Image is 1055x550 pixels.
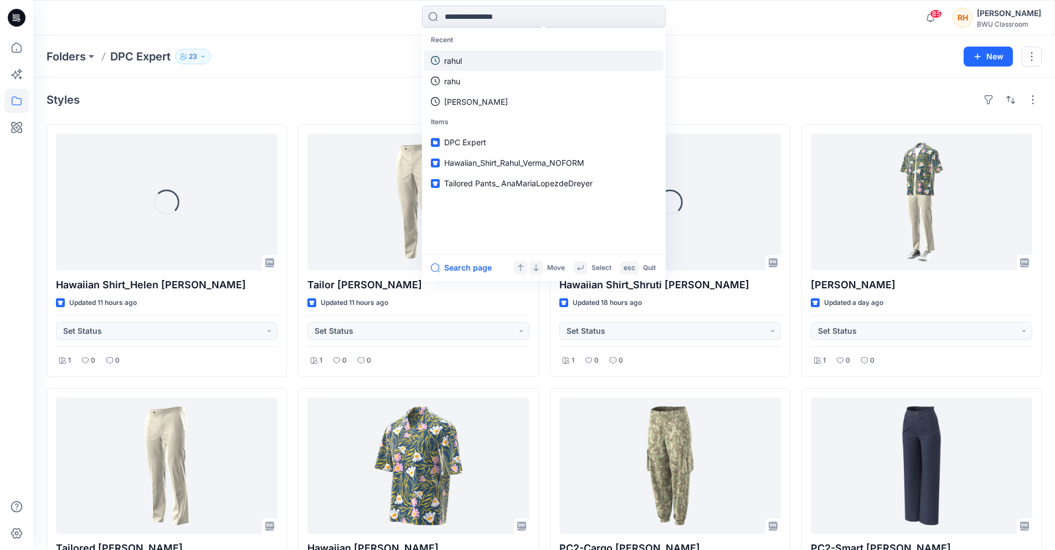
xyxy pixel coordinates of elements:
p: Updated 11 hours ago [69,297,137,309]
p: Recent [424,30,663,50]
p: Updated 18 hours ago [573,297,642,309]
h4: Styles [47,93,80,106]
p: Hawaiian Shirt_Helen [PERSON_NAME] [56,277,277,293]
button: Search page [431,261,492,274]
p: Tailor [PERSON_NAME] [307,277,529,293]
p: Move [547,262,565,274]
a: Hawaiian Shirt_Hans Olsson [307,398,529,534]
p: 0 [367,355,371,366]
p: DPC Expert [110,49,171,64]
p: 0 [91,355,95,366]
span: Hawaiian_Shirt_Rahul_Verma_NOFORM [444,158,584,167]
a: Folders [47,49,86,64]
p: 1 [68,355,71,366]
span: DPC Expert [444,137,486,147]
p: rahul [444,55,462,67]
p: 23 [189,50,197,63]
span: Tailored Pants_ AnaMariaLopezdeDreyer [444,179,593,188]
p: rahu [444,75,460,87]
button: 23 [175,49,211,64]
a: PC2-Cargo Pocket_Hans Olsson [559,398,781,534]
p: Quit [643,262,656,274]
p: 1 [823,355,826,366]
a: PC2-Smart Trims_Hans Olsson [811,398,1032,534]
a: Tailored Pants_ AnaMariaLopezdeDreyer [424,173,663,193]
p: [PERSON_NAME] [811,277,1032,293]
p: 0 [846,355,850,366]
p: Hawaiian Shirt_Shruti [PERSON_NAME] [559,277,781,293]
p: 0 [342,355,347,366]
p: 0 [594,355,599,366]
a: Tailor Pants_Helen Yeung [307,134,529,271]
div: BWU Classroom [977,20,1041,28]
a: Tailored Pants_Hans Olsson [56,398,277,534]
p: helen [444,96,508,108]
p: Items [424,112,663,133]
p: 0 [870,355,874,366]
p: 0 [619,355,623,366]
p: 1 [320,355,322,366]
div: RH [953,8,972,28]
div: [PERSON_NAME] [977,7,1041,20]
a: Hawaiian_Shirt_Rahul_Verma_NOFORM [424,152,663,173]
a: [PERSON_NAME] [424,91,663,112]
p: Updated 11 hours ago [321,297,388,309]
a: OUTFIT_Hans Olsson [811,134,1032,271]
a: DPC Expert [424,132,663,152]
p: 0 [115,355,120,366]
p: Select [591,262,611,274]
p: 1 [572,355,574,366]
p: esc [624,262,635,274]
button: New [964,47,1013,67]
a: rahul [424,50,663,71]
a: rahu [424,71,663,91]
p: Updated a day ago [824,297,883,309]
span: 85 [930,9,942,18]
